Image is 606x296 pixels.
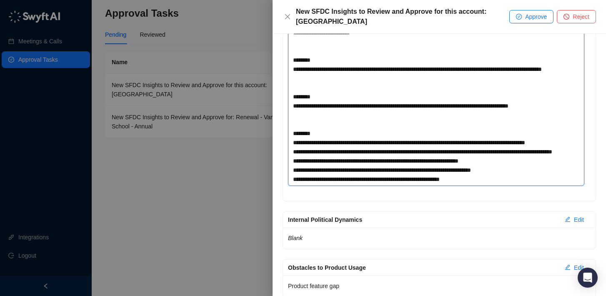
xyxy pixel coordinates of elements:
em: Blank [288,235,303,241]
div: Internal Political Dynamics [288,215,558,224]
span: edit [565,264,571,270]
span: Reject [573,12,589,21]
button: Close [283,12,293,22]
span: Edit [574,263,584,272]
span: stop [563,14,569,20]
span: close [284,13,291,20]
button: Reject [557,10,596,23]
div: Open Intercom Messenger [578,268,598,288]
p: Product feature gap [288,280,591,292]
button: Edit [558,261,591,274]
span: Approve [525,12,547,21]
button: Edit [558,213,591,226]
textarea: Partnership Goals Details [288,8,584,186]
div: Obstacles to Product Usage [288,263,558,272]
button: Approve [509,10,553,23]
div: New SFDC Insights to Review and Approve for this account: [GEOGRAPHIC_DATA] [296,7,509,27]
span: edit [565,216,571,222]
span: Edit [574,215,584,224]
span: check-circle [516,14,522,20]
